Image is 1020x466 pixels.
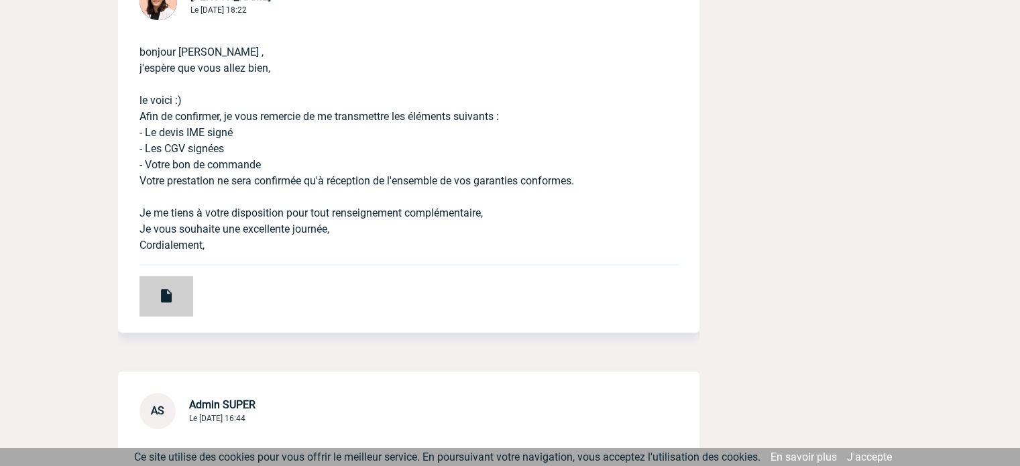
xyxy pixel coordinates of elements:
span: Admin SUPER [189,398,256,411]
span: Le [DATE] 16:44 [189,414,245,423]
a: J'accepte [847,451,892,463]
span: Ce site utilise des cookies pour vous offrir le meilleur service. En poursuivant votre navigation... [134,451,760,463]
span: Le [DATE] 18:22 [190,5,247,15]
span: AS [151,404,164,417]
a: Devis PRO447181 ALTRAN TECHNOLOGIES (1).pdf [118,284,193,296]
a: En savoir plus [771,451,837,463]
p: bonjour [PERSON_NAME] , j'espère que vous allez bien, le voici :) Afin de confirmer, je vous reme... [139,23,640,253]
